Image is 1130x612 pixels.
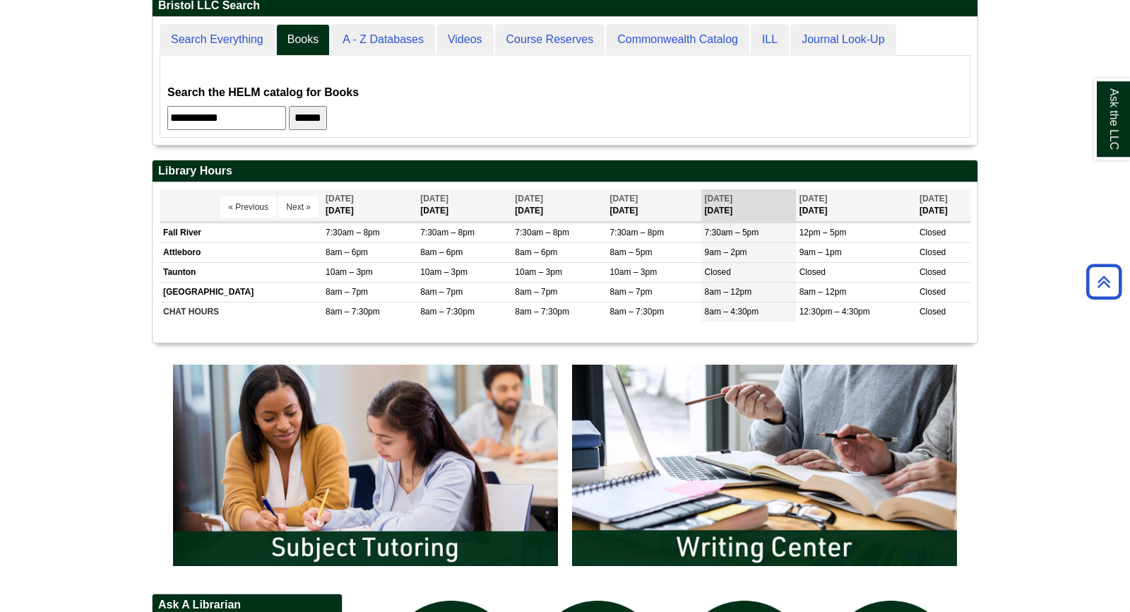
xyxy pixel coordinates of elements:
[920,194,948,204] span: [DATE]
[515,307,569,317] span: 8am – 7:30pm
[167,63,963,130] div: Books
[705,307,759,317] span: 8am – 4:30pm
[920,228,946,237] span: Closed
[160,223,322,242] td: Fall River
[326,267,373,277] span: 10am – 3pm
[705,247,747,257] span: 9am – 2pm
[220,196,276,218] button: « Previous
[153,160,977,182] h2: Library Hours
[326,287,368,297] span: 8am – 7pm
[436,24,494,56] a: Videos
[160,282,322,302] td: [GEOGRAPHIC_DATA]
[920,287,946,297] span: Closed
[417,189,511,221] th: [DATE]
[799,228,847,237] span: 12pm – 5pm
[799,247,842,257] span: 9am – 1pm
[705,287,752,297] span: 8am – 12pm
[331,24,435,56] a: A - Z Databases
[609,194,638,204] span: [DATE]
[799,287,847,297] span: 8am – 12pm
[799,267,826,277] span: Closed
[916,189,970,221] th: [DATE]
[515,194,543,204] span: [DATE]
[326,307,380,317] span: 8am – 7:30pm
[705,267,731,277] span: Closed
[278,196,319,218] button: Next »
[420,307,475,317] span: 8am – 7:30pm
[799,194,828,204] span: [DATE]
[166,358,565,572] img: Subject Tutoring Information
[326,247,368,257] span: 8am – 6pm
[515,287,557,297] span: 8am – 7pm
[920,267,946,277] span: Closed
[701,189,796,221] th: [DATE]
[609,247,652,257] span: 8am – 5pm
[751,24,789,56] a: ILL
[276,24,330,56] a: Books
[167,83,359,102] label: Search the HELM catalog for Books
[609,228,664,237] span: 7:30am – 8pm
[420,267,468,277] span: 10am – 3pm
[160,242,322,262] td: Attleboro
[1081,272,1126,291] a: Back to Top
[515,228,569,237] span: 7:30am – 8pm
[166,358,964,579] div: slideshow
[799,307,870,317] span: 12:30pm – 4:30pm
[705,194,733,204] span: [DATE]
[705,228,759,237] span: 7:30am – 5pm
[920,307,946,317] span: Closed
[796,189,916,221] th: [DATE]
[420,287,463,297] span: 8am – 7pm
[322,189,417,221] th: [DATE]
[420,247,463,257] span: 8am – 6pm
[326,228,380,237] span: 7:30am – 8pm
[160,24,275,56] a: Search Everything
[920,247,946,257] span: Closed
[160,302,322,322] td: CHAT HOURS
[609,267,657,277] span: 10am – 3pm
[160,262,322,282] td: Taunton
[565,358,964,572] img: Writing Center Information
[606,189,701,221] th: [DATE]
[515,267,562,277] span: 10am – 3pm
[515,247,557,257] span: 8am – 6pm
[609,287,652,297] span: 8am – 7pm
[326,194,354,204] span: [DATE]
[790,24,896,56] a: Journal Look-Up
[511,189,606,221] th: [DATE]
[495,24,605,56] a: Course Reserves
[420,194,448,204] span: [DATE]
[609,307,664,317] span: 8am – 7:30pm
[420,228,475,237] span: 7:30am – 8pm
[606,24,749,56] a: Commonwealth Catalog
